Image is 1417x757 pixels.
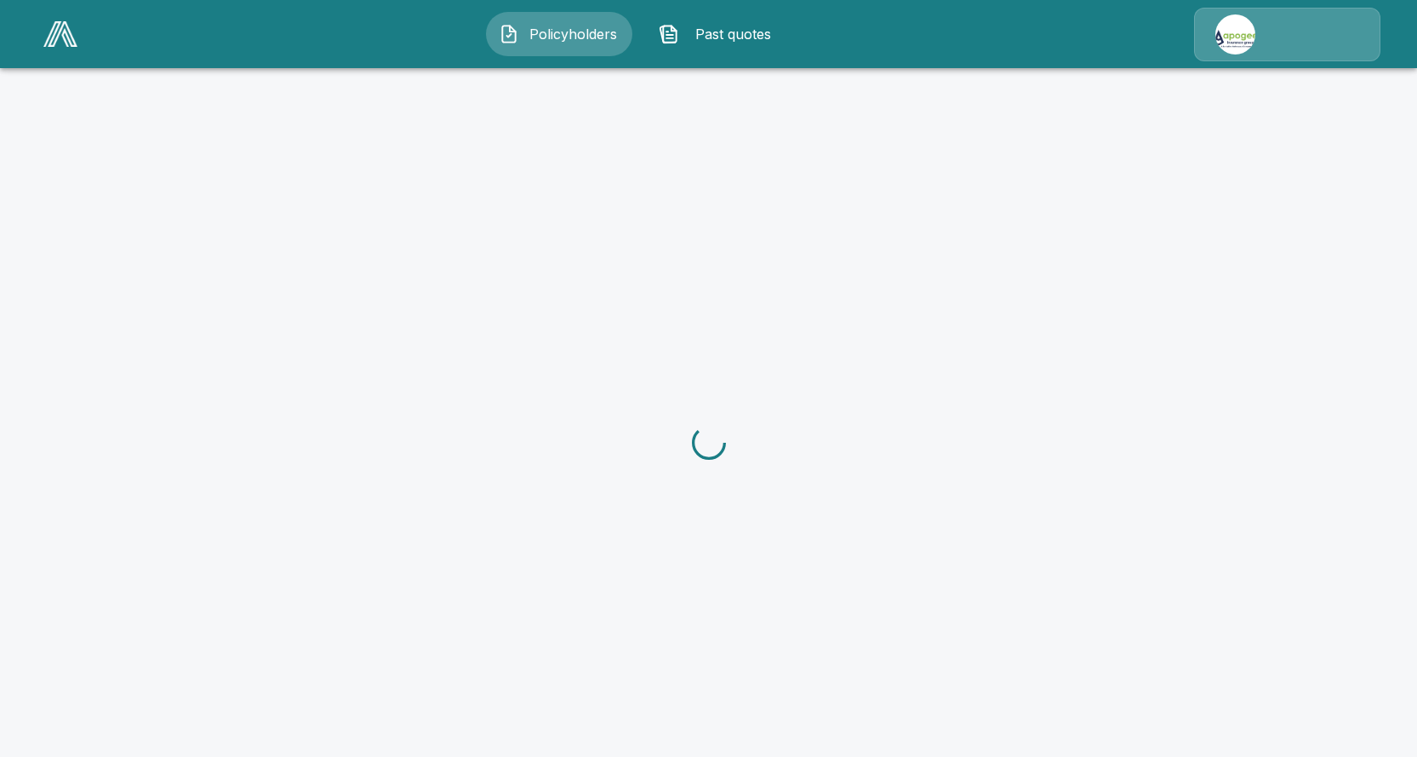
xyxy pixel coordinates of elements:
button: Policyholders IconPolicyholders [486,12,632,56]
span: Past quotes [686,24,780,44]
span: Policyholders [526,24,620,44]
button: Past quotes IconPast quotes [646,12,792,56]
img: Policyholders Icon [499,24,519,44]
img: AA Logo [43,21,77,47]
img: Past quotes Icon [659,24,679,44]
